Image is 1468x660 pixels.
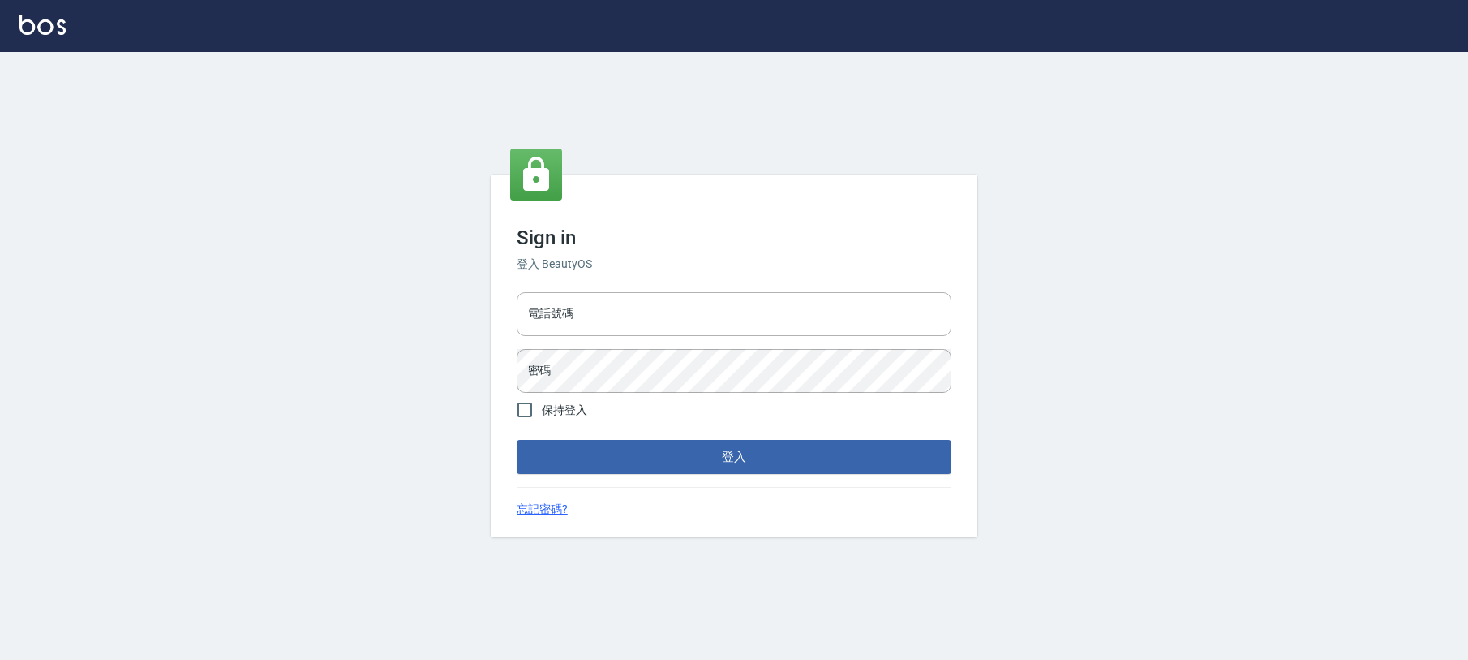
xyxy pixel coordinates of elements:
[517,440,951,474] button: 登入
[517,226,951,249] h3: Sign in
[517,256,951,273] h6: 登入 BeautyOS
[517,501,568,518] a: 忘記密碼?
[542,402,587,419] span: 保持登入
[19,15,66,35] img: Logo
